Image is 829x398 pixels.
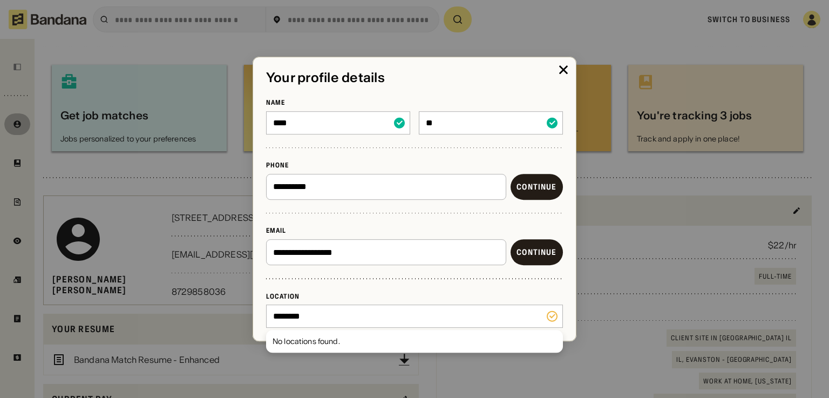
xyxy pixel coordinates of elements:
[266,161,563,170] div: Phone
[266,227,563,235] div: Email
[266,70,563,86] div: Your profile details
[517,248,556,256] div: Continue
[266,292,563,301] div: Location
[273,336,556,346] div: No locations found.
[266,98,563,107] div: Name
[517,183,556,191] div: Continue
